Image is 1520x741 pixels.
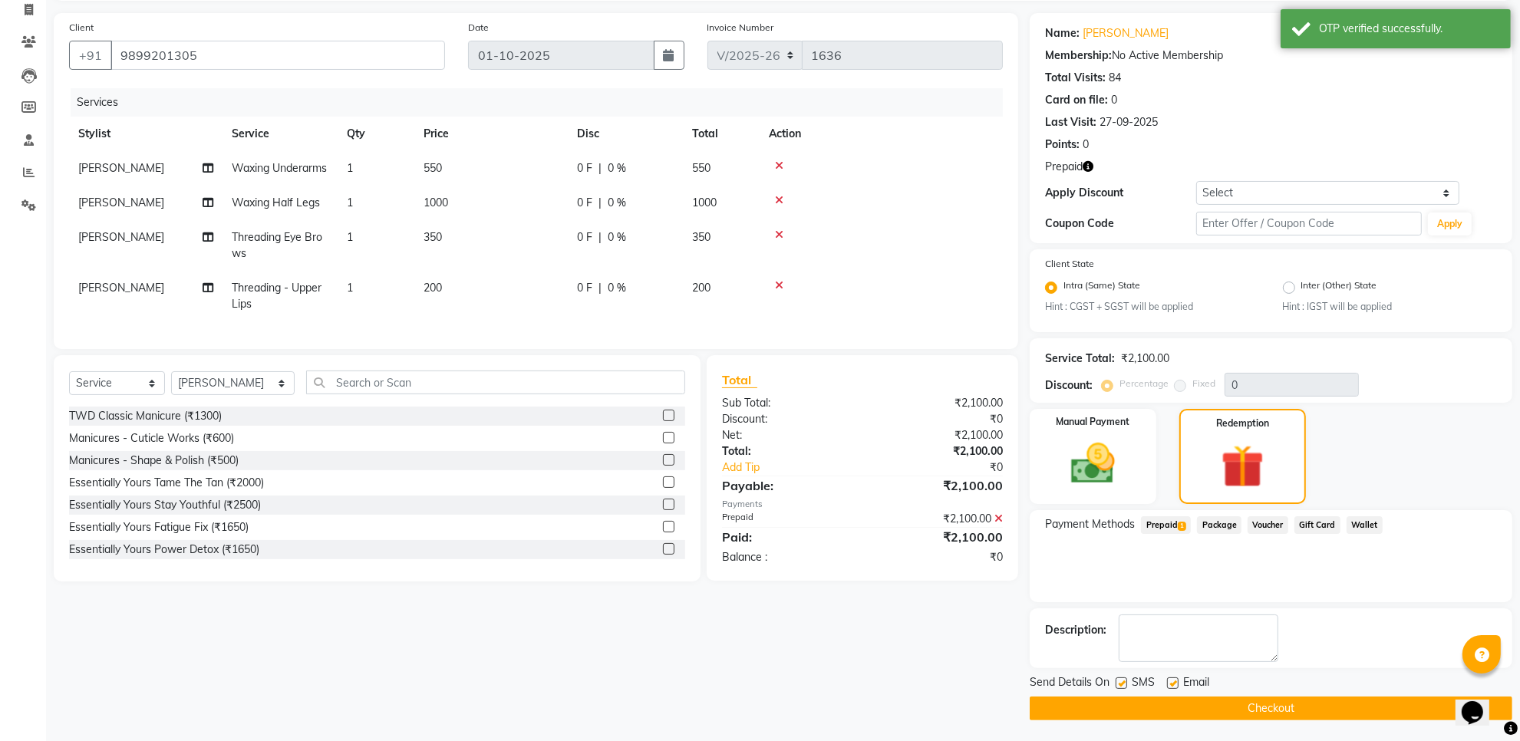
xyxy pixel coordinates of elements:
div: Apply Discount [1045,185,1195,201]
span: Waxing Half Legs [232,196,320,209]
span: [PERSON_NAME] [78,281,164,295]
button: +91 [69,41,112,70]
span: Prepaid [1045,159,1083,175]
th: Service [223,117,338,151]
th: Total [683,117,760,151]
label: Redemption [1216,417,1269,430]
small: Hint : IGST will be applied [1283,300,1497,314]
span: Threading Eye Brows [232,230,322,260]
th: Stylist [69,117,223,151]
div: ₹0 [862,549,1014,565]
span: Voucher [1248,516,1288,534]
label: Intra (Same) State [1063,278,1140,297]
label: Client State [1045,257,1094,271]
label: Manual Payment [1057,415,1130,429]
span: 0 F [577,229,592,245]
span: 1000 [692,196,717,209]
div: ₹2,100.00 [862,528,1014,546]
div: 0 [1111,92,1117,108]
span: [PERSON_NAME] [78,161,164,175]
div: Essentially Yours Stay Youthful (₹2500) [69,497,261,513]
span: 0 F [577,160,592,176]
div: Coupon Code [1045,216,1195,232]
input: Search or Scan [306,370,685,394]
span: | [598,280,602,296]
div: Net: [711,427,862,443]
span: Send Details On [1030,674,1110,693]
label: Inter (Other) State [1301,278,1377,297]
label: Invoice Number [707,21,774,35]
img: _cash.svg [1057,438,1129,489]
span: [PERSON_NAME] [78,230,164,244]
div: TWD Classic Manicure (₹1300) [69,408,222,424]
div: Description: [1045,622,1106,638]
span: [PERSON_NAME] [78,196,164,209]
div: Last Visit: [1045,114,1096,130]
div: ₹2,100.00 [862,511,1014,527]
div: Manicures - Shape & Polish (₹500) [69,453,239,469]
span: 1 [347,281,353,295]
div: OTP verified successfully. [1319,21,1499,37]
div: Card on file: [1045,92,1108,108]
div: Manicures - Cuticle Works (₹600) [69,430,234,446]
span: 0 % [608,160,626,176]
span: 550 [692,161,711,175]
div: Name: [1045,25,1080,41]
span: Prepaid [1141,516,1191,534]
div: ₹2,100.00 [862,395,1014,411]
img: _gift.svg [1208,440,1277,492]
div: Discount: [1045,377,1093,394]
div: Payments [722,498,1003,511]
div: Services [71,88,1014,117]
div: Discount: [711,411,862,427]
div: Payable: [711,476,862,495]
iframe: chat widget [1456,680,1505,726]
span: Package [1197,516,1241,534]
span: Total [722,372,757,388]
span: Threading - Upper Lips [232,281,321,311]
div: ₹0 [888,459,1014,476]
span: 1 [347,161,353,175]
div: ₹2,100.00 [1121,351,1169,367]
span: | [598,229,602,245]
span: 0 F [577,280,592,296]
th: Qty [338,117,414,151]
label: Client [69,21,94,35]
div: Total Visits: [1045,70,1106,86]
div: Service Total: [1045,351,1115,367]
div: ₹0 [862,411,1014,427]
button: Apply [1428,212,1472,235]
label: Percentage [1119,377,1169,390]
span: 1000 [424,196,448,209]
div: ₹2,100.00 [862,427,1014,443]
span: Email [1183,674,1209,693]
div: Paid: [711,528,862,546]
div: No Active Membership [1045,48,1497,64]
div: 0 [1083,137,1089,153]
a: Add Tip [711,459,888,476]
span: 0 F [577,195,592,211]
div: 84 [1109,70,1121,86]
span: 200 [424,281,442,295]
div: Essentially Yours Power Detox (₹1650) [69,542,259,558]
span: | [598,195,602,211]
label: Fixed [1192,377,1215,390]
div: Sub Total: [711,395,862,411]
label: Date [468,21,489,35]
span: 1 [347,230,353,244]
span: 0 % [608,229,626,245]
span: | [598,160,602,176]
button: Checkout [1030,697,1512,720]
div: 27-09-2025 [1100,114,1158,130]
span: 550 [424,161,442,175]
div: ₹2,100.00 [862,476,1014,495]
a: [PERSON_NAME] [1083,25,1169,41]
span: SMS [1132,674,1155,693]
div: Balance : [711,549,862,565]
span: 0 % [608,195,626,211]
span: Waxing Underarms [232,161,327,175]
div: Points: [1045,137,1080,153]
input: Enter Offer / Coupon Code [1196,212,1422,235]
span: 350 [692,230,711,244]
span: 200 [692,281,711,295]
